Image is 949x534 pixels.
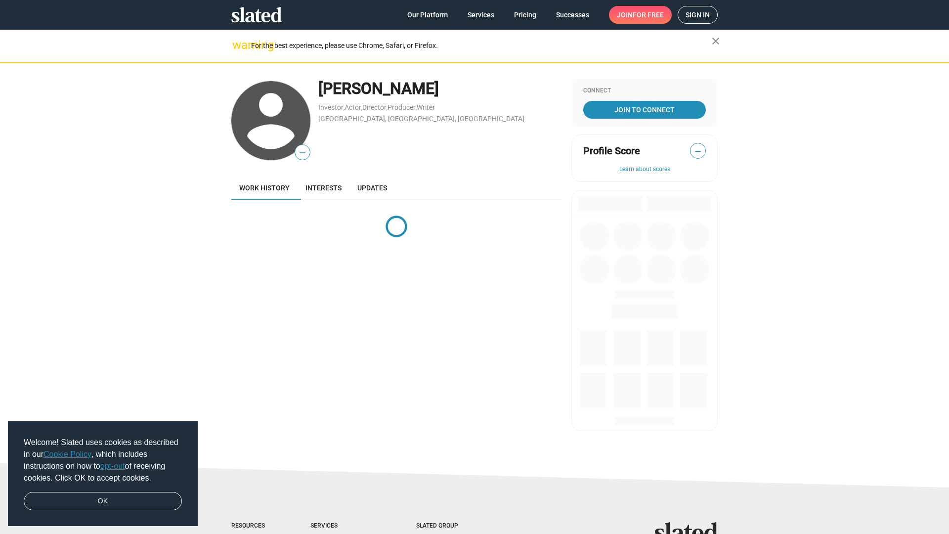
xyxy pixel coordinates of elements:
a: opt-out [100,462,125,470]
span: , [344,105,345,111]
span: for free [633,6,664,24]
a: Sign in [678,6,718,24]
span: — [295,146,310,159]
div: Services [310,522,377,530]
a: Interests [298,176,349,200]
span: Welcome! Slated uses cookies as described in our , which includes instructions on how to of recei... [24,437,182,484]
div: Resources [231,522,271,530]
div: Connect [583,87,706,95]
a: Investor [318,103,344,111]
div: [PERSON_NAME] [318,78,561,99]
mat-icon: close [710,35,722,47]
a: dismiss cookie message [24,492,182,511]
span: Profile Score [583,144,640,158]
a: Work history [231,176,298,200]
button: Learn about scores [583,166,706,174]
span: , [361,105,362,111]
span: Join [617,6,664,24]
div: cookieconsent [8,421,198,527]
a: Pricing [506,6,544,24]
span: , [416,105,417,111]
a: Cookie Policy [43,450,91,458]
a: Writer [417,103,435,111]
a: [GEOGRAPHIC_DATA], [GEOGRAPHIC_DATA], [GEOGRAPHIC_DATA] [318,115,524,123]
a: Joinfor free [609,6,672,24]
div: Slated Group [416,522,483,530]
span: — [690,145,705,158]
a: Director [362,103,387,111]
span: Our Platform [407,6,448,24]
a: Producer [388,103,416,111]
span: , [387,105,388,111]
div: For the best experience, please use Chrome, Safari, or Firefox. [251,39,712,52]
span: Services [468,6,494,24]
span: Work history [239,184,290,192]
a: Join To Connect [583,101,706,119]
a: Actor [345,103,361,111]
a: Our Platform [399,6,456,24]
span: Updates [357,184,387,192]
mat-icon: warning [232,39,244,51]
span: Join To Connect [585,101,704,119]
span: Interests [305,184,342,192]
a: Successes [548,6,597,24]
span: Successes [556,6,589,24]
a: Services [460,6,502,24]
span: Pricing [514,6,536,24]
a: Updates [349,176,395,200]
span: Sign in [686,6,710,23]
